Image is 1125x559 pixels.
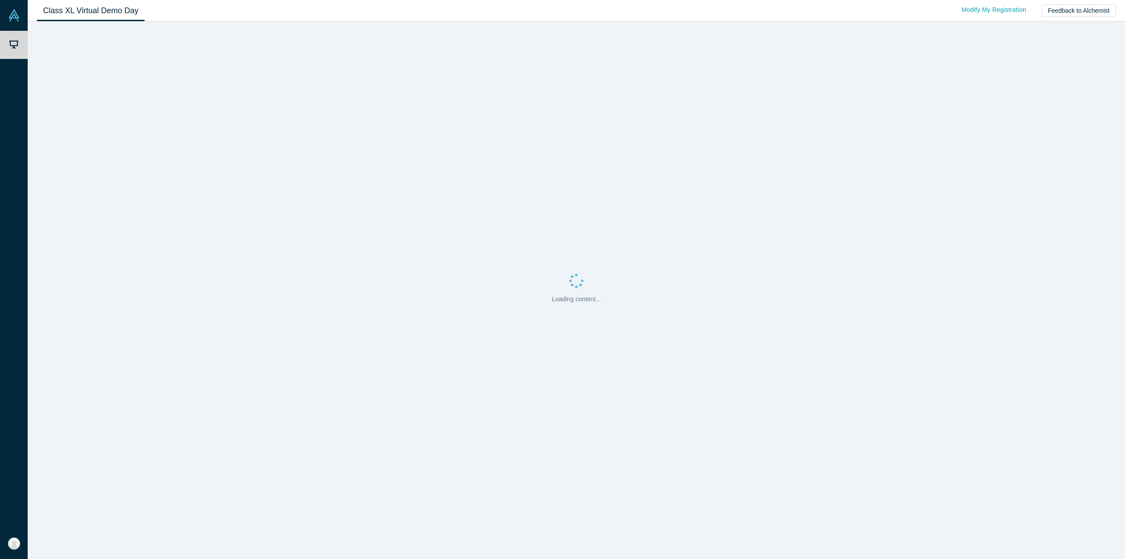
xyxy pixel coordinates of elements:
[8,537,20,550] img: Tom Driscoll's Account
[37,0,145,21] a: Class XL Virtual Demo Day
[552,295,601,304] p: Loading content...
[1042,4,1116,17] button: Feedback to Alchemist
[952,2,1035,18] a: Modify My Registration
[8,9,20,22] img: Alchemist Vault Logo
